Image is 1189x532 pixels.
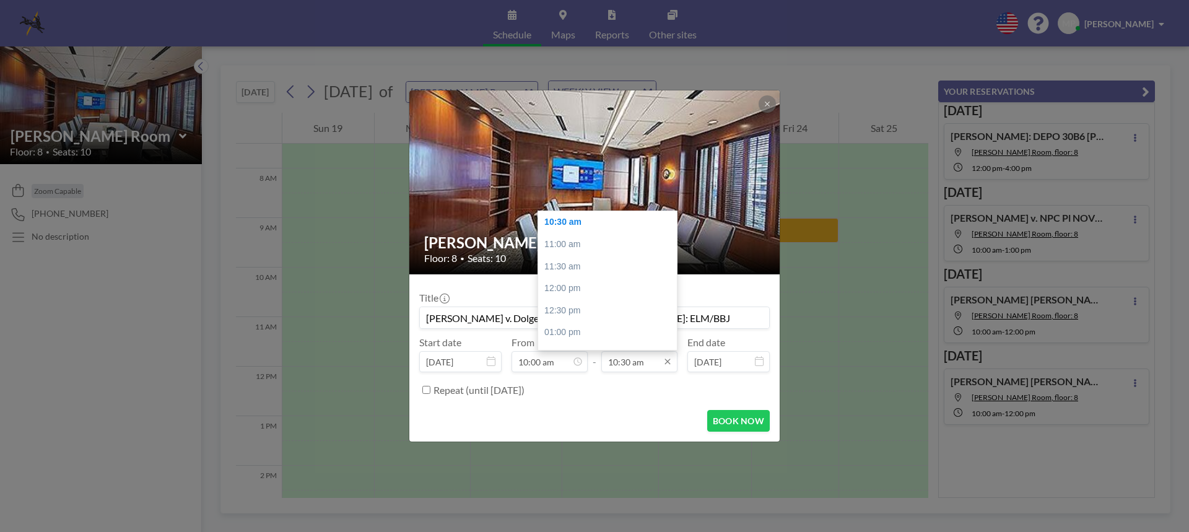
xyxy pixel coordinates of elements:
[538,344,683,366] div: 01:30 pm
[593,341,596,368] span: -
[424,233,766,252] h2: [PERSON_NAME] Room
[707,410,770,432] button: BOOK NOW
[419,292,448,304] label: Title
[419,336,461,349] label: Start date
[687,336,725,349] label: End date
[468,252,506,264] span: Seats: 10
[460,254,464,263] span: •
[538,256,683,278] div: 11:30 am
[538,233,683,256] div: 11:00 am
[538,211,683,233] div: 10:30 am
[424,252,457,264] span: Floor: 8
[538,277,683,300] div: 12:00 pm
[538,300,683,322] div: 12:30 pm
[512,336,534,349] label: From
[420,307,769,328] input: Monya's reservation
[538,321,683,344] div: 01:00 pm
[433,384,525,396] label: Repeat (until [DATE])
